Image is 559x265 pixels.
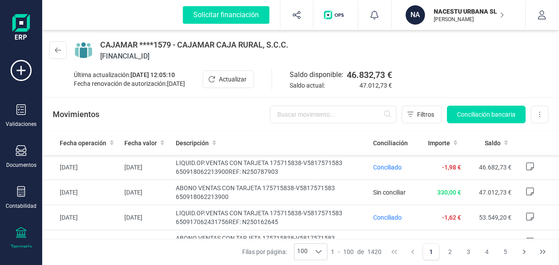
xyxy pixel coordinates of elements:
[516,243,533,260] button: Next Page
[434,7,504,16] p: NACESTU URBANA SL
[42,155,121,180] td: [DATE]
[121,155,172,180] td: [DATE]
[219,75,247,84] span: Actualizar
[270,106,396,123] input: Buscar movimiento...
[442,164,461,171] span: -1,98 €
[465,155,515,180] td: 46.682,73 €
[447,106,526,123] button: Conciliación bancaria
[357,247,364,256] span: de
[373,214,402,221] span: Conciliado
[367,247,381,256] span: 1420
[53,108,99,121] p: Movimientos
[6,202,36,210] div: Contabilidad
[42,230,121,255] td: [DATE]
[442,243,458,260] button: Page 2
[386,243,403,260] button: First Page
[479,243,495,260] button: Page 4
[497,243,514,260] button: Page 5
[437,189,461,196] span: 330,00 €
[74,70,185,79] div: Última actualización:
[406,5,425,25] div: NA
[434,16,504,23] p: [PERSON_NAME]
[176,139,209,147] span: Descripción
[460,243,477,260] button: Page 3
[131,71,175,78] span: [DATE] 12:05:10
[172,1,280,29] button: Solicitar financiación
[373,189,406,196] span: Sin conciliar
[11,243,32,250] div: Tesorería
[176,184,366,201] span: ABONO VENTAS CON TARJETA 175715838-V5817571583 650918062213900
[465,205,515,230] td: 53.549,20 €
[343,247,354,256] span: 100
[203,70,254,88] button: Actualizar
[331,247,334,256] span: 1
[121,180,172,205] td: [DATE]
[176,158,366,176] span: LIQUID.OP.VENTAS CON TARJETA 175715838-V5817571583 650918062213900REF: N250787903
[121,230,172,255] td: [DATE]
[294,244,310,260] span: 100
[167,80,185,87] span: [DATE]
[6,162,36,169] div: Documentos
[121,205,172,230] td: [DATE]
[465,230,515,255] td: 53.819,20 €
[534,243,551,260] button: Last Page
[417,110,434,119] span: Filtros
[290,70,343,80] span: Saldo disponible:
[290,81,356,90] span: Saldo actual:
[402,1,515,29] button: NANACESTU URBANA SL[PERSON_NAME]
[42,205,121,230] td: [DATE]
[402,106,442,123] button: Filtros
[242,243,327,260] div: Filas por página:
[359,81,392,90] span: 47.012,73 €
[485,139,501,147] span: Saldo
[373,139,408,147] span: Conciliación
[60,139,106,147] span: Fecha operación
[465,180,515,205] td: 47.012,73 €
[100,51,548,62] span: [FINANCIAL_ID]
[457,110,515,119] span: Conciliación bancaria
[6,121,36,128] div: Validaciones
[428,139,450,147] span: Importe
[74,79,185,88] div: Fecha renovación de autorización:
[176,234,366,251] span: ABONO VENTAS CON TARJETA 175715838-V5817571583 650917062431756
[347,69,392,81] span: 46.832,73 €
[42,180,121,205] td: [DATE]
[324,11,347,19] img: Logo de OPS
[100,39,548,51] span: CAJAMAR ****1579 - CAJAMAR CAJA RURAL, S.C.C.
[331,247,381,256] div: -
[176,209,366,226] span: LIQUID.OP.VENTAS CON TARJETA 175715838-V5817571583 650917062431756REF: N250162645
[319,1,352,29] button: Logo de OPS
[423,243,439,260] button: Page 1
[442,214,461,221] span: -1,62 €
[404,243,421,260] button: Previous Page
[373,164,402,171] span: Conciliado
[183,6,269,24] div: Solicitar financiación
[12,14,30,42] img: Logo Finanedi
[124,139,157,147] span: Fecha valor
